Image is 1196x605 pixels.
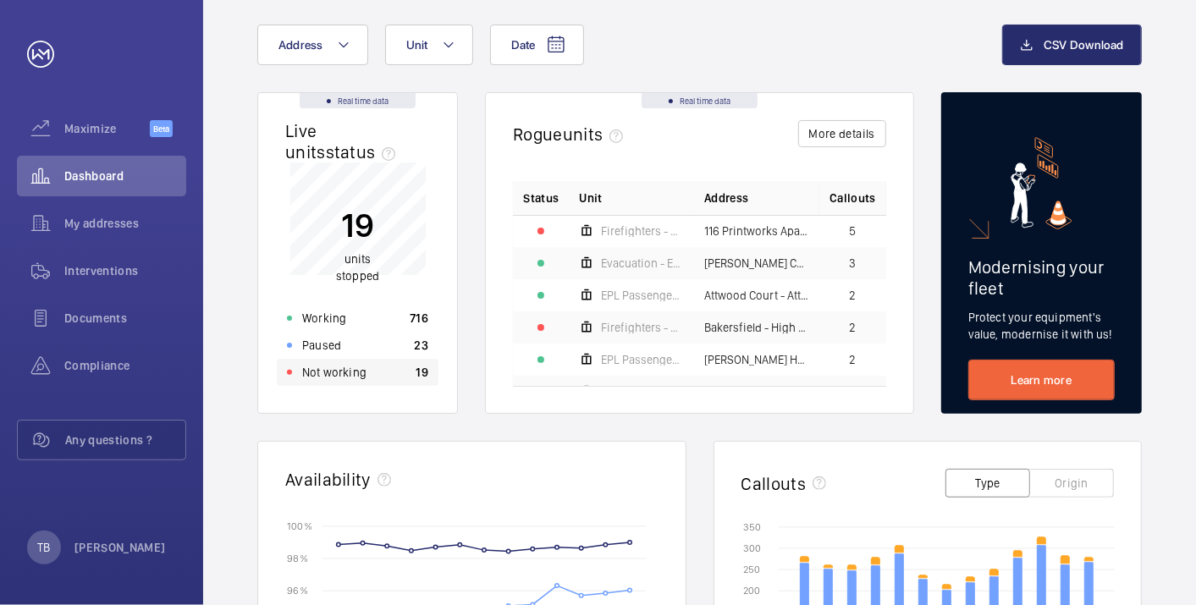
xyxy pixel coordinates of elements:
[415,337,429,354] p: 23
[287,553,308,564] text: 98 %
[74,539,166,556] p: [PERSON_NAME]
[829,190,876,206] span: Callouts
[704,257,809,269] span: [PERSON_NAME] Court - High Risk Building - [PERSON_NAME][GEOGRAPHIC_DATA]
[336,270,379,283] span: stopped
[849,322,856,333] span: 2
[287,585,308,597] text: 96 %
[1002,25,1142,65] button: CSV Download
[257,25,368,65] button: Address
[64,120,150,137] span: Maximize
[704,289,809,301] span: Attwood Court - Attwood Court
[523,190,559,206] p: Status
[968,256,1115,299] h2: Modernising your fleet
[285,469,371,490] h2: Availability
[968,360,1115,400] a: Learn more
[300,93,416,108] div: Real time data
[336,205,379,247] p: 19
[849,257,856,269] span: 3
[601,257,684,269] span: Evacuation - EPL Passenger Lift No 2
[326,141,403,162] span: status
[849,225,856,237] span: 5
[601,354,684,366] span: EPL Passenger Lift No 2
[743,564,760,575] text: 250
[278,38,323,52] span: Address
[385,25,473,65] button: Unit
[642,93,758,108] div: Real time data
[601,322,684,333] span: Firefighters - EPL Passenger Lift No 2
[513,124,630,145] h2: Rogue
[302,364,367,381] p: Not working
[64,215,186,232] span: My addresses
[150,120,173,137] span: Beta
[579,190,602,206] span: Unit
[704,225,809,237] span: 116 Printworks Apartments Flats 1-65 - High Risk Building - 116 Printworks Apartments Flats 1-65
[968,309,1115,343] p: Protect your equipment's value, modernise it with us!
[410,310,428,327] p: 716
[336,251,379,285] p: units
[743,542,761,554] text: 300
[416,364,429,381] p: 19
[1044,38,1124,52] span: CSV Download
[849,289,856,301] span: 2
[945,469,1030,498] button: Type
[37,539,50,556] p: TB
[65,432,185,448] span: Any questions ?
[601,225,684,237] span: Firefighters - EPL Flats 1-65 No 1
[704,322,809,333] span: Bakersfield - High Risk Building - [GEOGRAPHIC_DATA]
[601,289,684,301] span: EPL Passenger Lift 1
[1029,469,1114,498] button: Origin
[511,38,536,52] span: Date
[64,262,186,279] span: Interventions
[743,521,761,533] text: 350
[798,120,886,147] button: More details
[490,25,584,65] button: Date
[743,585,760,597] text: 200
[849,354,856,366] span: 2
[741,473,807,494] h2: Callouts
[285,120,402,162] h2: Live units
[64,168,186,184] span: Dashboard
[406,38,428,52] span: Unit
[64,310,186,327] span: Documents
[1011,137,1072,229] img: marketing-card.svg
[302,310,346,327] p: Working
[287,520,312,531] text: 100 %
[563,124,631,145] span: units
[704,354,809,366] span: [PERSON_NAME] House - High Risk Building - [PERSON_NAME][GEOGRAPHIC_DATA]
[302,337,341,354] p: Paused
[64,357,186,374] span: Compliance
[704,190,748,206] span: Address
